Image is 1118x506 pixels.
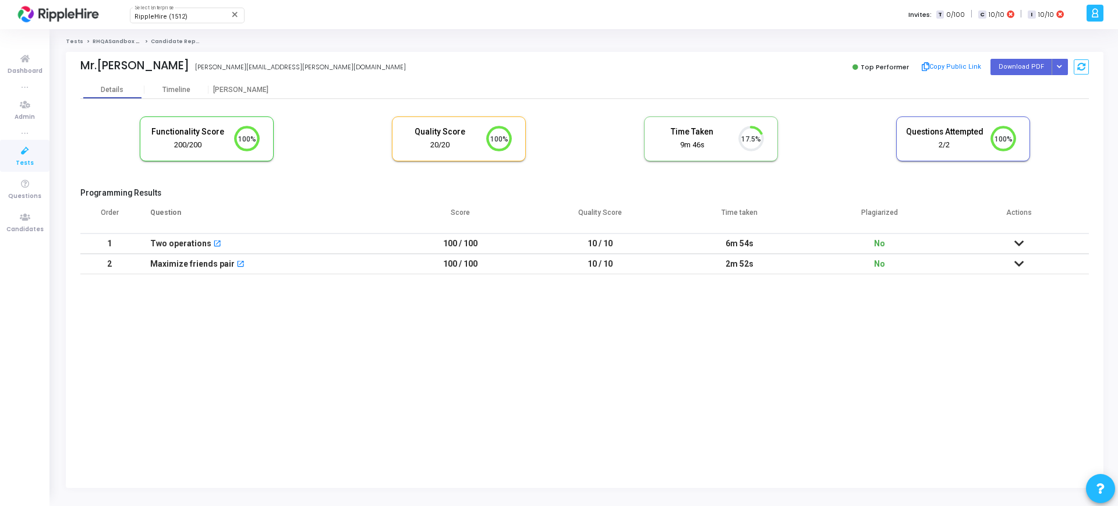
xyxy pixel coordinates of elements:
span: No [874,259,885,268]
img: logo [15,3,102,26]
span: RippleHire (1512) [135,13,187,20]
div: 9m 46s [653,140,731,151]
div: 20/20 [401,140,479,151]
span: | [971,8,972,20]
th: Question [139,201,391,233]
td: 100 / 100 [391,233,530,254]
span: I [1028,10,1035,19]
td: 2m 52s [670,254,810,274]
mat-icon: open_in_new [236,261,245,269]
div: Two operations [150,234,211,253]
span: Top Performer [861,62,909,72]
td: 10 / 10 [530,254,670,274]
span: No [874,239,885,248]
button: Copy Public Link [918,58,985,76]
a: RHQASandbox Coding Assessment [93,38,195,45]
div: Maximize friends pair [150,254,235,274]
a: Tests [66,38,83,45]
h5: Functionality Score [149,127,227,137]
span: Candidates [6,225,44,235]
th: Time taken [670,201,810,233]
td: 100 / 100 [391,254,530,274]
span: | [1020,8,1022,20]
span: C [978,10,986,19]
div: Timeline [162,86,190,94]
nav: breadcrumb [66,38,1103,45]
span: 0/100 [946,10,965,20]
mat-icon: Clear [231,10,240,19]
th: Plagiarized [809,201,949,233]
h5: Time Taken [653,127,731,137]
div: [PERSON_NAME] [208,86,273,94]
td: 1 [80,233,139,254]
span: Admin [15,112,35,122]
th: Quality Score [530,201,670,233]
div: Mr.[PERSON_NAME] [80,59,189,72]
div: Button group with nested dropdown [1052,59,1068,75]
span: Dashboard [8,66,43,76]
span: Tests [16,158,34,168]
th: Order [80,201,139,233]
label: Invites: [908,10,932,20]
span: T [936,10,944,19]
div: Details [101,86,123,94]
span: Candidate Report [151,38,204,45]
th: Actions [949,201,1089,233]
td: 10 / 10 [530,233,670,254]
div: [PERSON_NAME][EMAIL_ADDRESS][PERSON_NAME][DOMAIN_NAME] [195,62,406,72]
span: Questions [8,192,41,201]
span: 10/10 [1038,10,1054,20]
button: Download PDF [990,59,1052,75]
div: 200/200 [149,140,227,151]
h5: Quality Score [401,127,479,137]
h5: Questions Attempted [905,127,983,137]
td: 2 [80,254,139,274]
td: 6m 54s [670,233,810,254]
div: 2/2 [905,140,983,151]
th: Score [391,201,530,233]
h5: Programming Results [80,188,1089,198]
mat-icon: open_in_new [213,240,221,249]
span: 10/10 [989,10,1004,20]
